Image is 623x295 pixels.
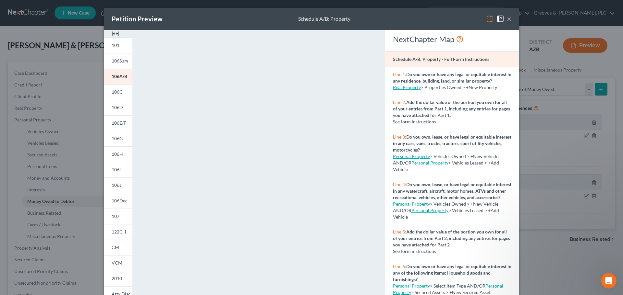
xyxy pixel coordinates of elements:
[393,264,511,282] strong: Do you own or have any legal or equitable interest in any of the following items: Household goods...
[496,15,504,23] img: help-close-5ba153eb36485ed6c1ea00a893f15db1cb9b99d6cae46e1a8edb6c62d00a1a76.svg
[393,182,406,187] span: Line 4:
[112,105,123,110] span: 106D
[112,213,119,219] span: 107
[393,119,436,124] span: See form instructions
[393,134,406,140] span: Line 3:
[104,240,132,255] a: CM
[393,229,406,234] span: Line 5:
[393,72,406,77] span: Line 1:
[393,201,498,213] span: > Vehicles Owned > +New Vehicle AND/OR
[112,136,123,141] span: 106G
[393,153,430,159] a: Personal Property
[486,15,494,23] img: map-eea8200ae884c6f1103ae1953ef3d486a96c86aabb227e865a55264e3737af1f.svg
[393,99,406,105] span: Line 2:
[104,38,132,53] a: 101
[112,244,119,250] span: CM
[393,160,499,172] span: > Vehicles Leased > +Add Vehicle
[104,271,132,286] a: 2010
[421,85,497,90] span: > Properties Owned > +New Property
[104,84,132,100] a: 106C
[104,162,132,177] a: 106I
[411,208,448,213] a: Personal Property
[112,42,119,48] span: 101
[104,255,132,271] a: VCM
[393,248,436,254] span: See form instructions
[393,72,511,84] strong: Do you own or have any legal or equitable interest in any residence, building, land, or similar p...
[411,160,448,165] a: Personal Property
[601,273,617,289] iframe: Intercom live chat
[112,30,119,38] img: expand-e0f6d898513216a626fdd78e52531dac95497ffd26381d4c15ee2fc46db09dca.svg
[112,182,121,188] span: 106J
[112,151,123,157] span: 106H
[104,224,132,240] a: 122C-1
[393,208,499,220] span: > Vehicles Leased > +Add Vehicle
[393,153,498,165] span: > Vehicles Owned > +New Vehicle AND/OR
[112,120,126,126] span: 106E/F
[104,115,132,131] a: 106E/F
[393,283,485,289] span: > Select Item Type AND/OR
[393,99,510,118] strong: Add the dollar value of the portion you own for all of your entries from Part 1, including any en...
[112,260,122,266] span: VCM
[393,85,421,90] a: Real Property
[393,283,430,289] a: Personal Property
[507,15,511,23] button: ×
[112,229,127,234] span: 122C-1
[393,134,511,153] strong: Do you own, lease, or have legal or equitable interest in any cars, vans, trucks, tractors, sport...
[393,229,510,247] strong: Add the dollar value of the portion you own for all of your entries from Part 2, including any en...
[104,193,132,209] a: 106Dec
[104,131,132,146] a: 106G
[112,89,123,95] span: 106C
[104,100,132,115] a: 106D
[112,58,128,63] span: 106Sum
[112,276,122,281] span: 2010
[112,167,121,172] span: 106I
[112,14,163,23] div: Petition Preview
[104,177,132,193] a: 106J
[104,53,132,69] a: 106Sum
[298,15,350,23] div: Schedule A/B: Property
[393,264,406,269] span: Line 6:
[393,201,430,207] a: Personal Property
[104,146,132,162] a: 106H
[393,182,511,200] strong: Do you own, lease, or have legal or equitable interest in any watercraft, aircraft, motor homes, ...
[393,34,511,44] div: NextChapter Map
[112,198,128,203] span: 106Dec
[393,56,489,62] strong: Schedule A/B: Property - Full Form Instructions
[104,69,132,84] a: 106A/B
[104,209,132,224] a: 107
[112,74,127,79] span: 106A/B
